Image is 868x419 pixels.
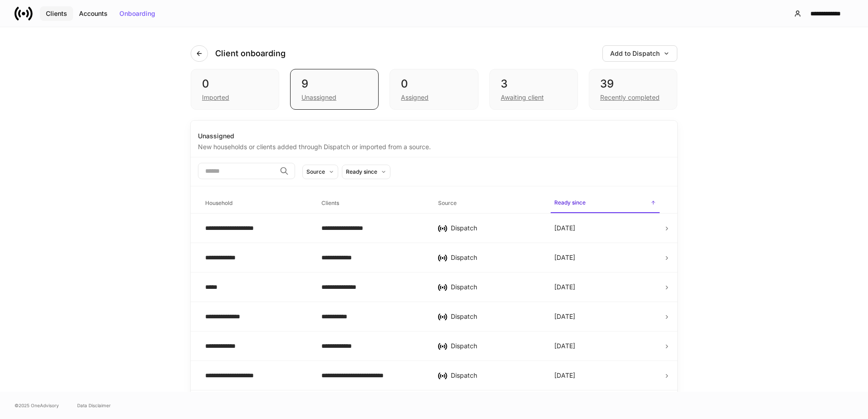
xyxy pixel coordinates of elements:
button: Accounts [73,6,113,21]
div: 3Awaiting client [489,69,578,110]
div: Recently completed [600,93,660,102]
p: [DATE] [554,312,575,321]
button: Onboarding [113,6,161,21]
h6: Source [438,199,457,207]
span: © 2025 OneAdvisory [15,402,59,409]
div: Add to Dispatch [610,50,670,57]
button: Source [302,165,338,179]
div: Dispatch [451,341,540,351]
p: [DATE] [554,224,575,233]
h4: Client onboarding [215,48,286,59]
div: 0 [202,77,268,91]
div: Onboarding [119,10,155,17]
button: Clients [40,6,73,21]
div: Unassigned [198,132,670,141]
div: 0Assigned [390,69,478,110]
div: Ready since [346,167,377,176]
p: [DATE] [554,341,575,351]
p: [DATE] [554,283,575,292]
div: Source [306,167,325,176]
h6: Clients [321,199,339,207]
h6: Ready since [554,198,586,207]
h6: Household [205,199,232,207]
div: 3 [501,77,567,91]
div: Unassigned [301,93,336,102]
div: 39Recently completed [589,69,677,110]
div: Dispatch [451,224,540,233]
span: Source [434,194,543,213]
a: Data Disclaimer [77,402,111,409]
p: [DATE] [554,253,575,262]
div: Imported [202,93,229,102]
button: Add to Dispatch [602,45,677,62]
p: [DATE] [554,371,575,380]
div: Dispatch [451,371,540,380]
div: Accounts [79,10,108,17]
div: 9 [301,77,367,91]
div: 0 [401,77,467,91]
button: Ready since [342,165,390,179]
div: Dispatch [451,312,540,321]
div: 0Imported [191,69,279,110]
span: Household [202,194,311,213]
div: 9Unassigned [290,69,379,110]
div: Dispatch [451,253,540,262]
div: New households or clients added through Dispatch or imported from a source. [198,141,670,151]
div: Clients [46,10,67,17]
div: Dispatch [451,283,540,292]
div: Assigned [401,93,429,102]
span: Ready since [551,194,660,213]
div: 39 [600,77,666,91]
div: Awaiting client [501,93,544,102]
span: Clients [318,194,427,213]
